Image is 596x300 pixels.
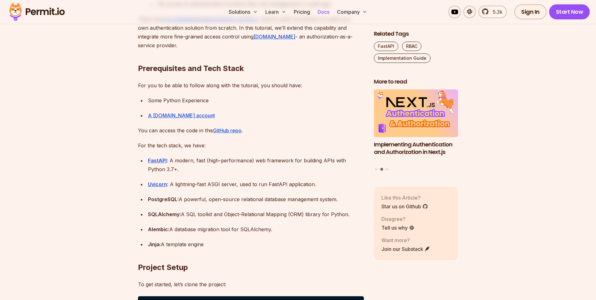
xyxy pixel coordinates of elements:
div: A database migration tool for SQLAlchemy. [148,225,364,234]
img: Permit logo [6,1,68,23]
div: Some Python Experience [148,96,364,105]
a: FastAPI [374,42,398,51]
p: Want more? [381,236,430,244]
p: To get started, let’s clone the project: [138,280,364,289]
h2: Related Tags [374,30,458,38]
a: Start Now [549,4,590,19]
li: 2 of 3 [374,89,458,164]
strong: Jinja: [148,241,161,247]
a: A [DOMAIN_NAME] account [148,112,215,119]
a: Tell us why [381,224,415,231]
button: Go to slide 1 [375,168,377,170]
div: A template engine [148,240,364,249]
div: Posts [374,89,458,171]
a: RBAC [402,42,421,51]
button: Solutions [226,6,260,18]
p: There are , and it's quite uncommon to build your own authentication solution from scratch. In th... [138,15,364,50]
strong: PostgreSQL: [148,196,179,202]
a: [DOMAIN_NAME] [253,33,295,40]
div: : A lightning-fast ASGI server, used to run FastAPI application. [148,180,364,189]
p: For the tech stack, we have: [138,141,364,150]
h2: Prerequisites and Tech Stack [138,38,364,74]
p: Disagree? [381,215,415,222]
img: Implementing Authentication and Authorization in Next.js [374,89,458,137]
a: 5.3k [478,6,507,18]
button: Go to slide 2 [380,168,383,170]
h2: More to read [374,78,458,86]
div: A powerful, open-source relational database management system. [148,195,364,204]
a: Sign In [514,4,547,19]
p: Like this Article? [381,194,428,201]
strong: SQLAlchemy: [148,211,181,217]
h3: Implementing Authentication and Authorization in Next.js [374,140,458,156]
a: Docs [315,6,332,18]
button: Company [334,6,370,18]
button: Learn [263,6,289,18]
div: : A modern, fast (high-performance) web framework for building APIs with Python 3.7+. [148,156,364,174]
p: You can access the code in this . [138,126,364,135]
strong: Alembic: [148,226,169,232]
a: Join our Substack [381,245,430,252]
button: Go to slide 3 [386,168,388,170]
p: For you to be able to follow along with the tutorial, you should have: [138,81,364,90]
h2: Project Setup [138,237,364,272]
a: GitHub repo [213,127,242,134]
a: Pricing [291,6,313,18]
a: Uvicorn [148,181,167,187]
a: Star us on Github [381,202,428,210]
a: Implementation Guide [374,53,430,63]
span: 5.3k [489,8,502,16]
a: FastAPI [148,157,167,164]
div: A SQL toolkit and Object-Relational Mapping (ORM) library for Python. [148,210,364,219]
